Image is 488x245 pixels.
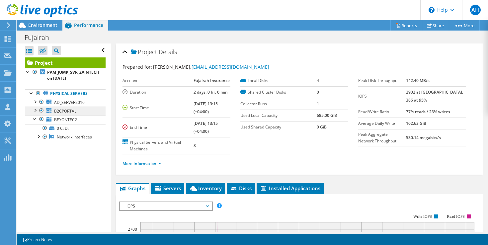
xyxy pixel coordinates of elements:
[358,109,406,115] label: Read/Write Ratio
[447,214,465,219] text: Read IOPS
[422,20,449,31] a: Share
[25,107,106,115] a: B2CPORTAL
[25,57,106,68] a: Project
[406,89,463,103] b: 2902 at [GEOGRAPHIC_DATA], 386 at 95%
[123,202,208,210] span: IOPS
[153,64,269,70] span: [PERSON_NAME],
[194,101,218,115] b: [DATE] 13:15 (+04:00)
[449,20,480,31] a: More
[194,89,228,95] b: 2 days, 0 hr, 0 min
[192,64,269,70] a: [EMAIL_ADDRESS][DOMAIN_NAME]
[159,48,177,56] span: Details
[122,64,152,70] label: Prepared for:
[194,143,196,148] b: 3
[240,101,317,107] label: Collector Runs
[54,108,76,114] span: B2CPORTAL
[131,49,157,55] span: Project
[194,78,230,83] b: Fujairah Insurance
[74,22,103,28] span: Performance
[230,185,252,192] span: Disks
[358,120,406,127] label: Average Daily Write
[358,77,406,84] label: Peak Disk Throughput
[154,185,181,192] span: Servers
[122,139,194,152] label: Physical Servers and Virtual Machines
[413,214,432,219] text: Write IOPS
[47,69,99,81] b: PAM_JUMP_SVR_ZAINTECH on [DATE]
[25,124,106,133] a: 0 C: D:
[128,226,137,232] text: 2700
[429,7,435,13] svg: \n
[317,124,327,130] b: 0 GiB
[18,235,57,244] a: Project Notes
[317,113,337,118] b: 685.00 GiB
[54,117,77,122] span: BEYONTEC2
[240,77,317,84] label: Local Disks
[25,68,106,83] a: PAM_JUMP_SVR_ZAINTECH on [DATE]
[122,77,194,84] label: Account
[317,101,319,107] b: 1
[406,109,450,115] b: 77% reads / 23% writes
[240,89,317,96] label: Shared Cluster Disks
[119,185,145,192] span: Graphs
[189,185,222,192] span: Inventory
[122,124,194,131] label: End Time
[28,22,57,28] span: Environment
[406,135,441,140] b: 530.14 megabits/s
[358,131,406,144] label: Peak Aggregate Network Throughput
[240,112,317,119] label: Used Local Capacity
[122,161,161,166] a: More Information
[25,98,106,107] a: AD_SERVER2016
[317,78,319,83] b: 4
[22,34,59,41] h1: Fujairah
[317,89,319,95] b: 0
[122,105,194,111] label: Start Time
[390,20,422,31] a: Reports
[25,115,106,124] a: BEYONTEC2
[25,89,106,98] a: Physical Servers
[406,121,426,126] b: 162.63 GiB
[470,5,481,15] span: AH
[240,124,317,130] label: Used Shared Capacity
[260,185,320,192] span: Installed Applications
[54,100,85,105] span: AD_SERVER2016
[194,121,218,134] b: [DATE] 13:15 (+04:00)
[122,89,194,96] label: Duration
[25,133,106,141] a: Network Interfaces
[358,93,406,100] label: IOPS
[406,78,430,83] b: 142.40 MB/s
